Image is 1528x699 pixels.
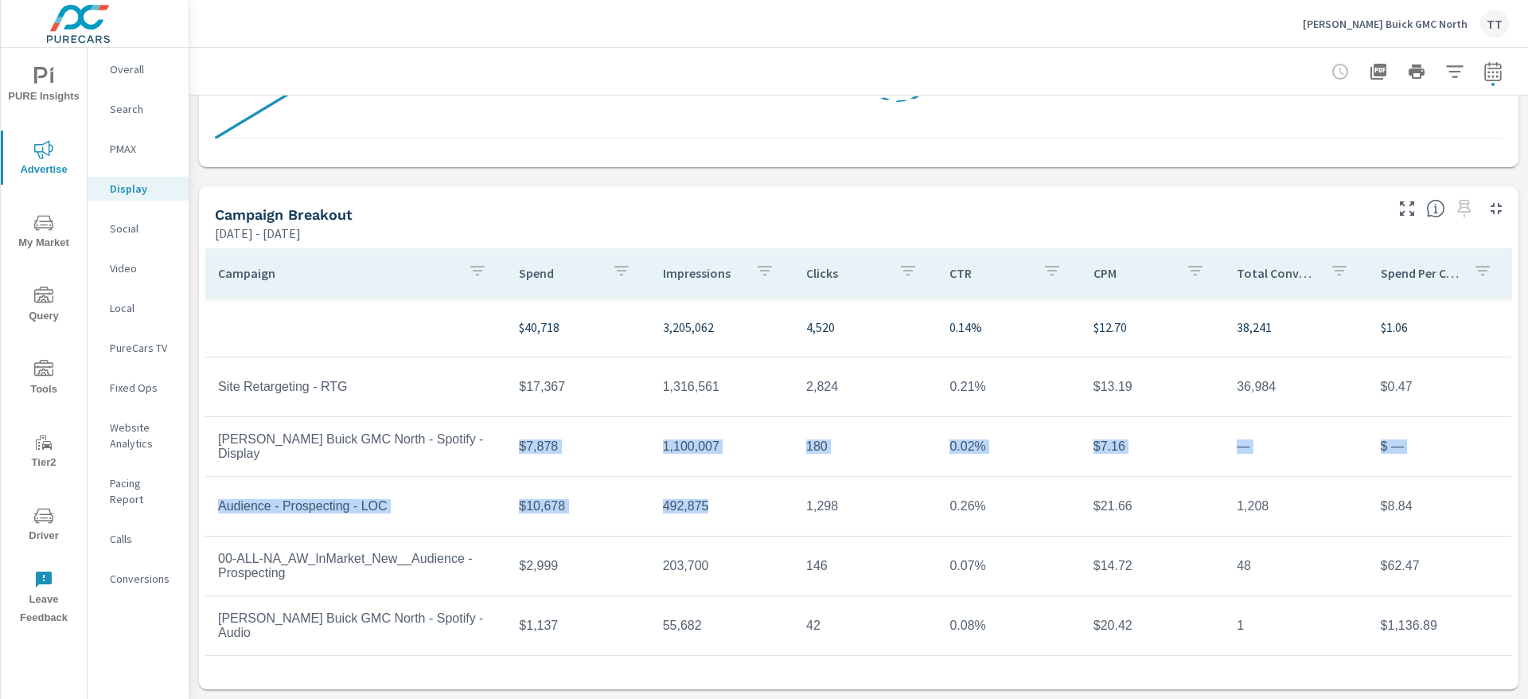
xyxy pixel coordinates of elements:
[88,527,189,551] div: Calls
[1093,318,1211,337] p: $12.70
[215,206,353,223] h5: Campaign Breakout
[1224,486,1367,526] td: 1,208
[506,486,649,526] td: $10,678
[1224,606,1367,646] td: 1
[793,546,937,586] td: 146
[1093,265,1173,281] p: CPM
[506,606,649,646] td: $1,137
[205,486,506,526] td: Audience - Prospecting - LOC
[1452,196,1477,221] span: Select a preset date range to save this widget
[6,213,82,252] span: My Market
[949,318,1067,337] p: 0.14%
[88,471,189,511] div: Pacing Report
[205,599,506,653] td: [PERSON_NAME] Buick GMC North - Spotify - Audio
[110,531,176,547] p: Calls
[1368,606,1511,646] td: $1,136.89
[1477,56,1509,88] button: Select Date Range
[1381,318,1499,337] p: $1.06
[1224,367,1367,407] td: 36,984
[110,340,176,356] p: PureCars TV
[88,336,189,360] div: PureCars TV
[1381,265,1460,281] p: Spend Per Conversion
[6,506,82,545] span: Driver
[937,486,1080,526] td: 0.26%
[6,570,82,627] span: Leave Feedback
[650,486,793,526] td: 492,875
[1426,199,1445,218] span: This is a summary of Display performance results by campaign. Each column can be sorted.
[793,606,937,646] td: 42
[1081,367,1224,407] td: $13.19
[88,97,189,121] div: Search
[110,181,176,197] p: Display
[937,546,1080,586] td: 0.07%
[110,61,176,77] p: Overall
[793,486,937,526] td: 1,298
[6,287,82,326] span: Query
[110,221,176,236] p: Social
[88,256,189,280] div: Video
[1081,606,1224,646] td: $20.42
[1224,546,1367,586] td: 48
[949,265,1029,281] p: CTR
[218,265,455,281] p: Campaign
[806,318,924,337] p: 4,520
[937,427,1080,467] td: 0.02%
[6,433,82,472] span: Tier2
[506,546,649,586] td: $2,999
[1368,427,1511,467] td: $ —
[88,137,189,161] div: PMAX
[650,606,793,646] td: 55,682
[205,420,506,474] td: [PERSON_NAME] Buick GMC North - Spotify - Display
[1368,367,1511,407] td: $0.47
[650,546,793,586] td: 203,700
[793,427,937,467] td: 180
[519,265,598,281] p: Spend
[806,265,886,281] p: Clicks
[1081,486,1224,526] td: $21.66
[88,217,189,240] div: Social
[110,475,176,507] p: Pacing Report
[110,300,176,316] p: Local
[1362,56,1394,88] button: "Export Report to PDF"
[1081,427,1224,467] td: $7.16
[110,260,176,276] p: Video
[1368,486,1511,526] td: $8.84
[110,141,176,157] p: PMAX
[506,427,649,467] td: $7,878
[650,427,793,467] td: 1,100,007
[793,367,937,407] td: 2,824
[663,318,781,337] p: 3,205,062
[506,367,649,407] td: $17,367
[215,224,301,243] p: [DATE] - [DATE]
[1368,546,1511,586] td: $62.47
[1081,546,1224,586] td: $14.72
[110,420,176,451] p: Website Analytics
[1439,56,1471,88] button: Apply Filters
[88,177,189,201] div: Display
[937,606,1080,646] td: 0.08%
[1401,56,1432,88] button: Print Report
[205,539,506,593] td: 00-ALL-NA_AW_InMarket_New__Audience - Prospecting
[650,367,793,407] td: 1,316,561
[1237,265,1316,281] p: Total Conversions
[6,67,82,106] span: PURE Insights
[88,376,189,400] div: Fixed Ops
[110,571,176,587] p: Conversions
[6,360,82,399] span: Tools
[6,140,82,179] span: Advertise
[519,318,637,337] p: $40,718
[88,57,189,81] div: Overall
[937,367,1080,407] td: 0.21%
[1394,196,1420,221] button: Make Fullscreen
[88,296,189,320] div: Local
[205,367,506,407] td: Site Retargeting - RTG
[88,567,189,591] div: Conversions
[663,265,743,281] p: Impressions
[110,380,176,396] p: Fixed Ops
[1303,17,1468,31] p: [PERSON_NAME] Buick GMC North
[88,416,189,455] div: Website Analytics
[110,101,176,117] p: Search
[1,48,87,634] div: nav menu
[1483,196,1509,221] button: Minimize Widget
[1480,10,1509,38] div: TT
